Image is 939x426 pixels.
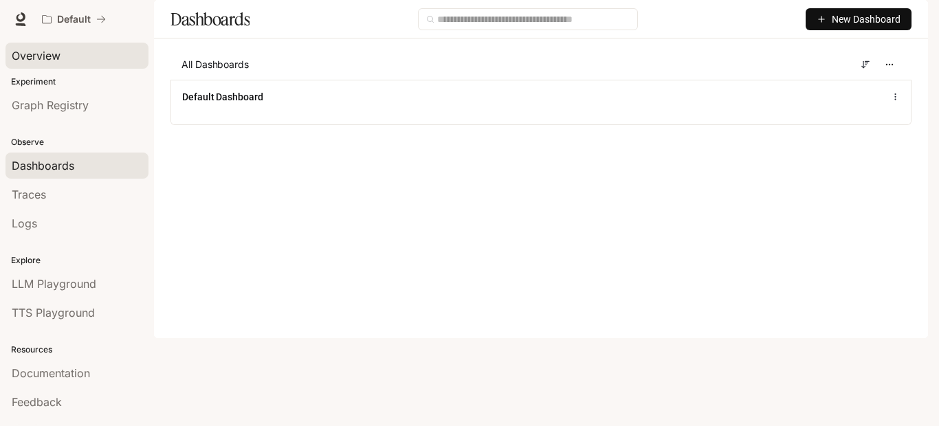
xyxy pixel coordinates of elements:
button: New Dashboard [806,8,912,30]
span: New Dashboard [832,12,901,27]
a: Default Dashboard [182,90,263,104]
p: Default [57,14,91,25]
span: All Dashboards [181,58,249,71]
h1: Dashboards [170,5,250,33]
button: All workspaces [36,5,112,33]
